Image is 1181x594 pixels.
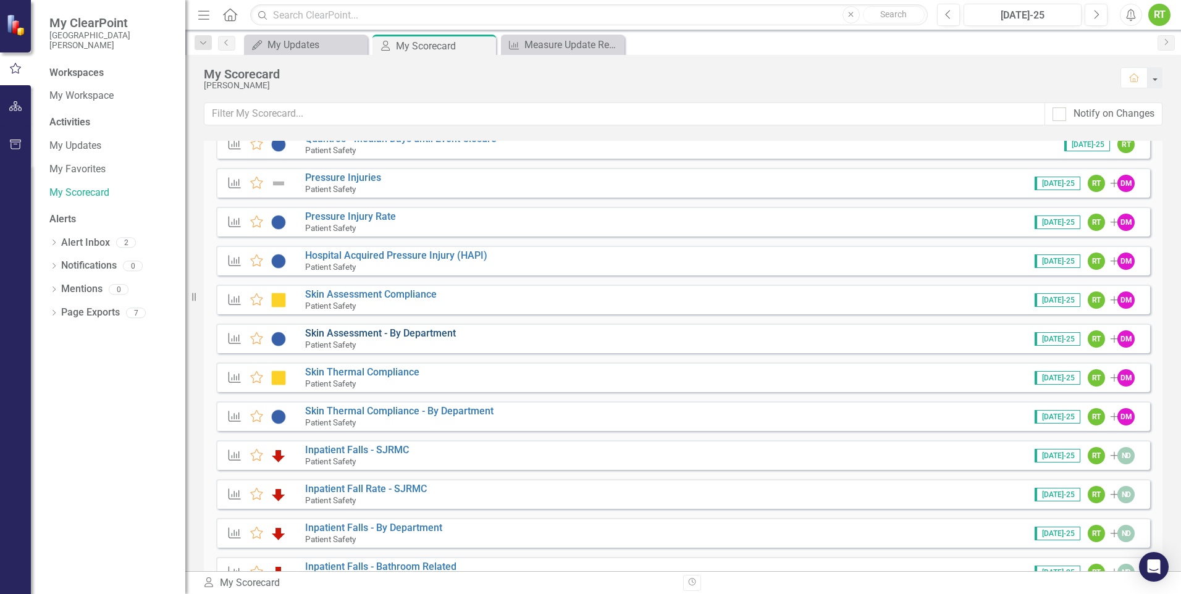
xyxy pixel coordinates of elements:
div: RT [1088,330,1105,348]
a: Pressure Injuries [305,172,381,183]
img: No Information [271,137,287,152]
div: RT [1088,447,1105,464]
a: My Scorecard [49,186,173,200]
img: No Information [271,215,287,230]
div: Open Intercom Messenger [1139,552,1169,582]
div: RT [1088,525,1105,542]
span: [DATE]-25 [1035,371,1080,385]
div: 0 [123,261,143,271]
span: My ClearPoint [49,15,173,30]
div: ND [1117,447,1135,464]
div: 2 [116,238,136,248]
div: DM [1117,330,1135,348]
img: ClearPoint Strategy [6,14,28,35]
small: Patient Safety [305,379,356,388]
div: ND [1117,564,1135,581]
small: Patient Safety [305,417,356,427]
a: Inpatient Falls - Bathroom Related [305,561,456,572]
div: ND [1117,525,1135,542]
div: 7 [126,307,146,318]
div: [DATE]-25 [968,8,1077,23]
div: RT [1088,175,1105,192]
small: Patient Safety [305,495,356,505]
a: My Workspace [49,89,173,103]
div: My Updates [267,37,364,52]
img: No Information [271,254,287,269]
img: Below Plan [271,565,287,580]
span: [DATE]-25 [1035,566,1080,579]
span: [DATE]-25 [1035,449,1080,462]
img: No Information [271,332,287,346]
a: Hospital Acquired Pressure Injury (HAPI) [305,249,487,261]
div: DM [1117,408,1135,425]
input: Filter My Scorecard... [204,102,1045,125]
a: Notifications [61,259,117,273]
div: RT [1088,369,1105,387]
a: Skin Assessment - By Department [305,327,456,339]
span: [DATE]-25 [1035,254,1080,268]
span: [DATE]-25 [1064,138,1110,151]
span: [DATE]-25 [1035,488,1080,501]
button: [DATE]-25 [964,4,1082,26]
img: Below Plan [271,487,287,502]
div: 0 [109,284,128,295]
small: Patient Safety [305,223,356,233]
div: RT [1117,136,1135,153]
button: Search [863,6,925,23]
a: Skin Assessment Compliance [305,288,437,300]
span: [DATE]-25 [1035,293,1080,307]
a: Inpatient Fall Rate - SJRMC [305,483,427,495]
img: Not Defined [271,176,287,191]
span: Search [880,9,907,19]
span: [DATE]-25 [1035,177,1080,190]
div: ND [1117,486,1135,503]
div: Alerts [49,212,173,227]
div: RT [1088,564,1105,581]
div: RT [1088,291,1105,309]
div: [PERSON_NAME] [204,81,1108,90]
a: Page Exports [61,306,120,320]
a: Measure Update Report [504,37,621,52]
div: Measure Update Report [524,37,621,52]
div: RT [1088,253,1105,270]
a: Inpatient Falls - By Department [305,522,442,533]
a: My Favorites [49,162,173,177]
a: Pressure Injury Rate [305,211,396,222]
button: RT [1148,4,1170,26]
small: Patient Safety [305,456,356,466]
div: DM [1117,253,1135,270]
div: My Scorecard [396,38,493,54]
a: My Updates [247,37,364,52]
a: Skin Thermal Compliance [305,366,419,378]
div: DM [1117,175,1135,192]
span: [DATE]-25 [1035,215,1080,229]
a: Inpatient Falls - SJRMC [305,444,409,456]
div: Notify on Changes [1074,107,1154,121]
small: Patient Safety [305,301,356,311]
div: DM [1117,214,1135,231]
div: My Scorecard [204,67,1108,81]
div: Workspaces [49,66,104,80]
div: My Scorecard [203,576,674,590]
small: Patient Safety [305,145,356,155]
div: RT [1088,408,1105,425]
span: [DATE]-25 [1035,527,1080,540]
small: Patient Safety [305,262,356,272]
div: RT [1088,214,1105,231]
div: DM [1117,369,1135,387]
a: Alert Inbox [61,236,110,250]
span: [DATE]-25 [1035,410,1080,424]
div: RT [1088,486,1105,503]
small: Patient Safety [305,184,356,194]
small: Patient Safety [305,534,356,544]
a: Skin Thermal Compliance - By Department [305,405,494,417]
div: Activities [49,115,173,130]
div: DM [1117,291,1135,309]
input: Search ClearPoint... [250,4,928,26]
a: My Updates [49,139,173,153]
img: Below Plan [271,526,287,541]
img: Caution [271,293,287,307]
a: Mentions [61,282,103,296]
small: Patient Safety [305,340,356,349]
